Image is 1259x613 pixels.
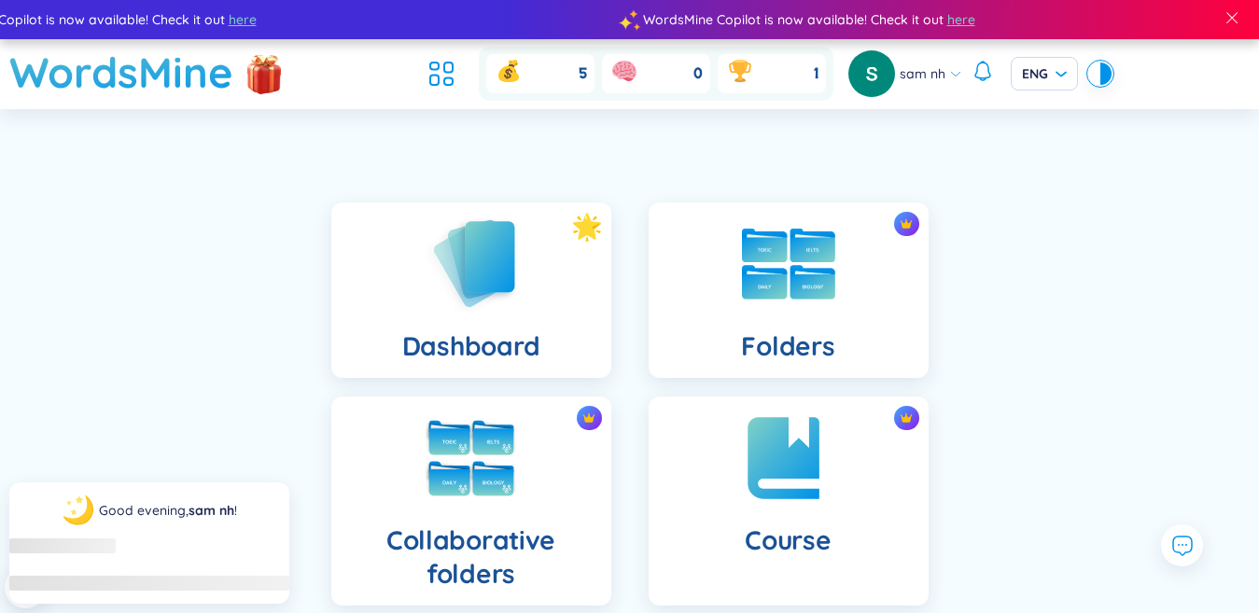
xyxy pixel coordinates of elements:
a: crown iconCollaborative folders [313,397,630,606]
span: 0 [693,63,703,84]
h4: Course [745,523,831,557]
h4: Dashboard [402,329,539,363]
a: Dashboard [313,202,630,378]
span: here [891,9,919,30]
a: sam nh [189,502,234,519]
span: 5 [579,63,587,84]
span: Good evening , [99,502,189,519]
a: crown iconFolders [630,202,947,378]
h4: Collaborative folders [346,523,596,591]
img: crown icon [900,217,913,230]
span: 1 [814,63,818,84]
h4: Folders [741,329,834,363]
img: crown icon [900,411,913,425]
div: ! [99,500,237,521]
a: avatar [848,50,900,97]
img: crown icon [582,411,595,425]
img: avatar [848,50,895,97]
a: WordsMine [9,39,233,105]
img: flashSalesIcon.a7f4f837.png [245,48,283,104]
span: ENG [1022,64,1067,83]
span: sam nh [900,63,945,84]
a: crown iconCourse [630,397,947,606]
span: here [173,9,201,30]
